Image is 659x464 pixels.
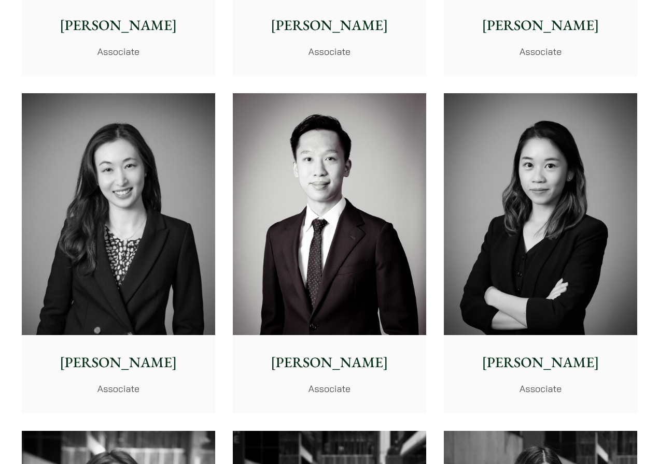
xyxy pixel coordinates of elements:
p: [PERSON_NAME] [452,352,629,373]
p: [PERSON_NAME] [241,352,418,373]
p: Associate [241,45,418,59]
a: [PERSON_NAME] Associate [233,93,426,413]
p: Associate [30,45,207,59]
a: [PERSON_NAME] Associate [444,93,637,413]
p: Associate [452,382,629,396]
a: [PERSON_NAME] Associate [22,93,215,413]
p: [PERSON_NAME] [30,15,207,36]
p: [PERSON_NAME] [452,15,629,36]
p: Associate [241,382,418,396]
p: Associate [452,45,629,59]
p: [PERSON_NAME] [30,352,207,373]
p: Associate [30,382,207,396]
p: [PERSON_NAME] [241,15,418,36]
